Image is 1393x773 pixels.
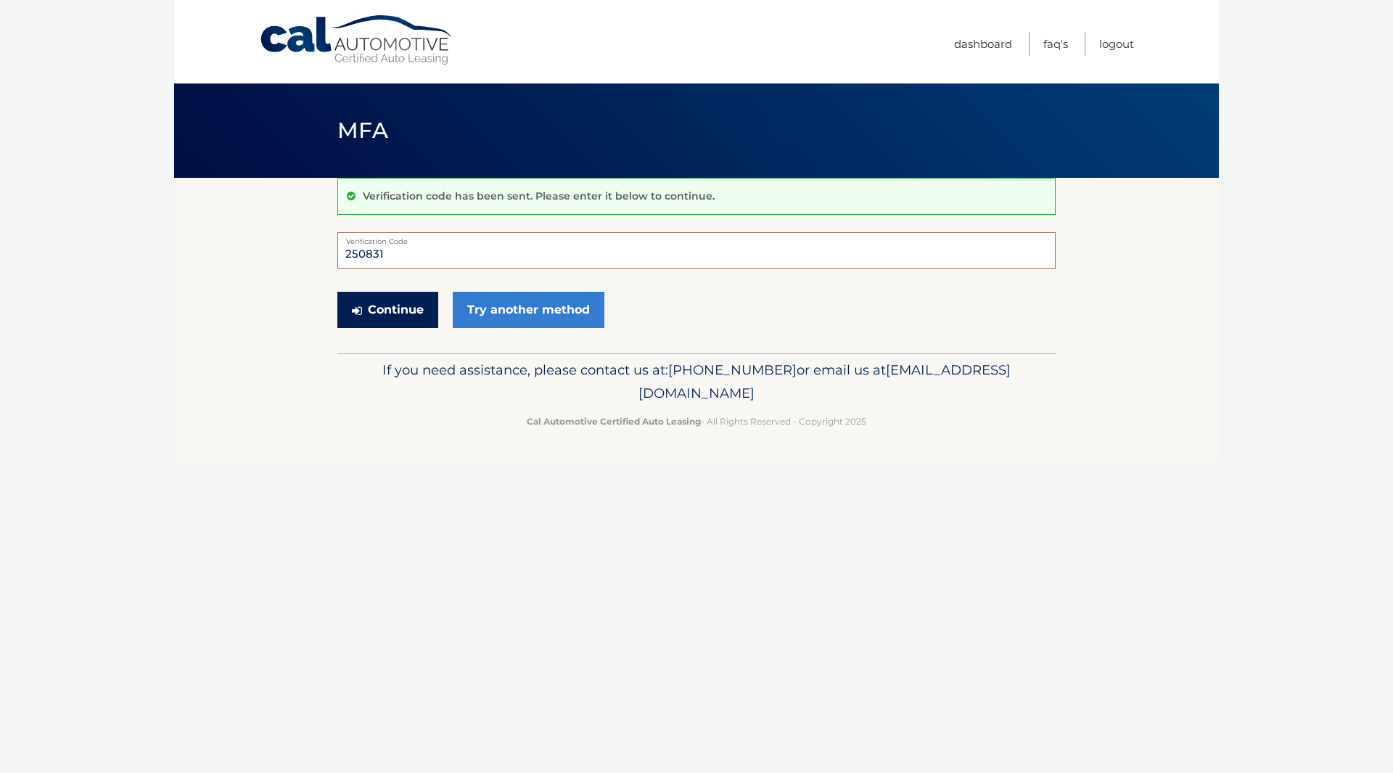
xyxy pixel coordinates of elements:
[337,117,388,144] span: MFA
[638,361,1011,401] span: [EMAIL_ADDRESS][DOMAIN_NAME]
[337,232,1056,269] input: Verification Code
[347,359,1046,405] p: If you need assistance, please contact us at: or email us at
[1099,32,1134,56] a: Logout
[259,15,455,66] a: Cal Automotive
[453,292,604,328] a: Try another method
[1043,32,1068,56] a: FAQ's
[668,361,797,378] span: [PHONE_NUMBER]
[363,189,715,203] p: Verification code has been sent. Please enter it below to continue.
[954,32,1012,56] a: Dashboard
[337,292,438,328] button: Continue
[337,232,1056,244] label: Verification Code
[527,416,701,427] strong: Cal Automotive Certified Auto Leasing
[347,414,1046,429] p: - All Rights Reserved - Copyright 2025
